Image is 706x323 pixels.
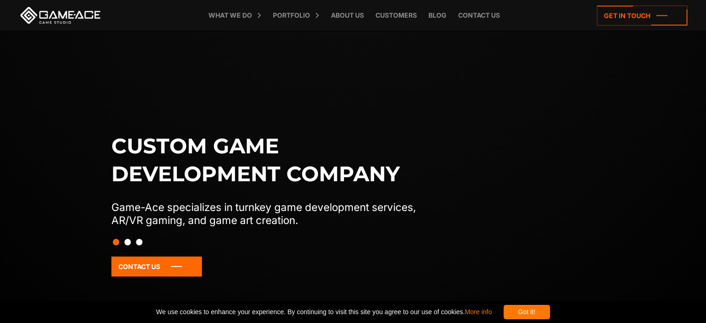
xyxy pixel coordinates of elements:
[124,234,131,250] button: Slide 2
[136,234,142,250] button: Slide 3
[156,305,492,319] span: We use cookies to enhance your experience. By continuing to visit this site you agree to our use ...
[465,308,492,316] a: More info
[111,132,435,188] h1: Custom game development company
[597,6,687,26] a: Get in touch
[113,234,119,250] button: Slide 1
[111,257,202,277] a: Contact Us
[111,201,435,227] p: Game-Ace specializes in turnkey game development services, AR/VR gaming, and game art creation.
[504,305,550,319] div: Got it!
